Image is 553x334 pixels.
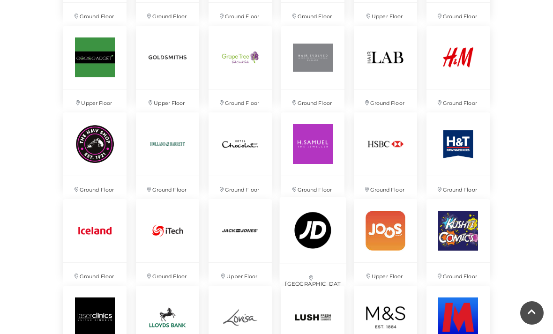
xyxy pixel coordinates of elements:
a: Ground Floor [422,108,494,194]
a: Ground Floor [422,21,494,108]
a: Ground Floor [204,21,276,108]
p: Ground Floor [136,3,199,26]
p: Upper Floor [63,89,127,112]
p: Upper Floor [354,263,417,286]
a: Upper Floor [204,194,276,281]
a: Ground Floor [422,194,494,281]
a: Ground Floor [131,194,204,281]
a: Ground Floor [276,108,349,194]
p: Ground Floor [426,176,490,199]
a: Ground Floor [59,194,131,281]
p: Ground Floor [281,3,344,26]
p: Ground Floor [209,89,272,112]
p: Ground Floor [354,176,417,199]
a: Ground Floor [349,21,422,108]
a: Ground Floor [204,108,276,194]
p: Ground Floor [426,263,490,286]
p: Ground Floor [136,176,199,199]
p: Upper Floor [136,89,199,112]
img: Hair Evolved at Festival Place, Basingstoke [281,26,344,89]
a: Upper Floor [349,194,422,281]
p: Upper Floor [209,263,272,286]
a: Hair Evolved at Festival Place, Basingstoke Ground Floor [276,21,349,108]
p: Ground Floor [426,3,490,26]
p: Ground Floor [63,3,127,26]
a: Ground Floor [349,108,422,194]
a: Ground Floor [131,108,204,194]
a: Upper Floor [131,21,204,108]
p: Ground Floor [281,176,344,199]
p: Ground Floor [63,263,127,286]
a: Ground Floor [59,108,131,194]
p: Ground Floor [136,263,199,286]
p: Upper Floor [354,3,417,26]
p: Ground Floor [209,3,272,26]
a: Upper Floor [59,21,131,108]
p: Ground Floor [63,176,127,199]
p: [GEOGRAPHIC_DATA] [279,264,346,299]
p: Ground Floor [354,89,417,112]
p: Ground Floor [426,89,490,112]
p: Ground Floor [209,176,272,199]
p: Ground Floor [281,89,344,112]
a: [GEOGRAPHIC_DATA] [275,193,351,283]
